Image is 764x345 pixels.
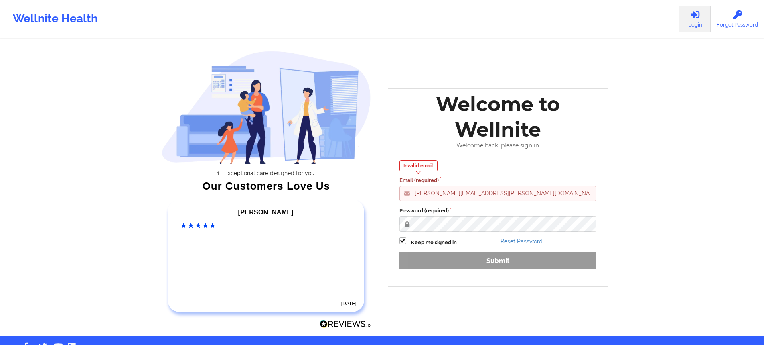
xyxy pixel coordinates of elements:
a: Login [679,6,711,32]
div: Welcome back, please sign in [394,142,602,149]
a: Reset Password [501,238,543,245]
div: Invalid email [399,160,438,171]
img: Reviews.io Logo [320,320,371,328]
a: Forgot Password [711,6,764,32]
label: Email (required) [399,176,597,184]
input: Email address [399,186,597,201]
div: Welcome to Wellnite [394,92,602,142]
label: Password (required) [399,207,597,215]
span: [PERSON_NAME] [238,209,294,216]
a: Reviews.io Logo [320,320,371,330]
li: Exceptional care designed for you. [169,170,371,176]
div: Our Customers Love Us [162,182,371,190]
label: Keep me signed in [411,239,457,247]
time: [DATE] [341,301,357,306]
img: wellnite-auth-hero_200.c722682e.png [162,51,371,164]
